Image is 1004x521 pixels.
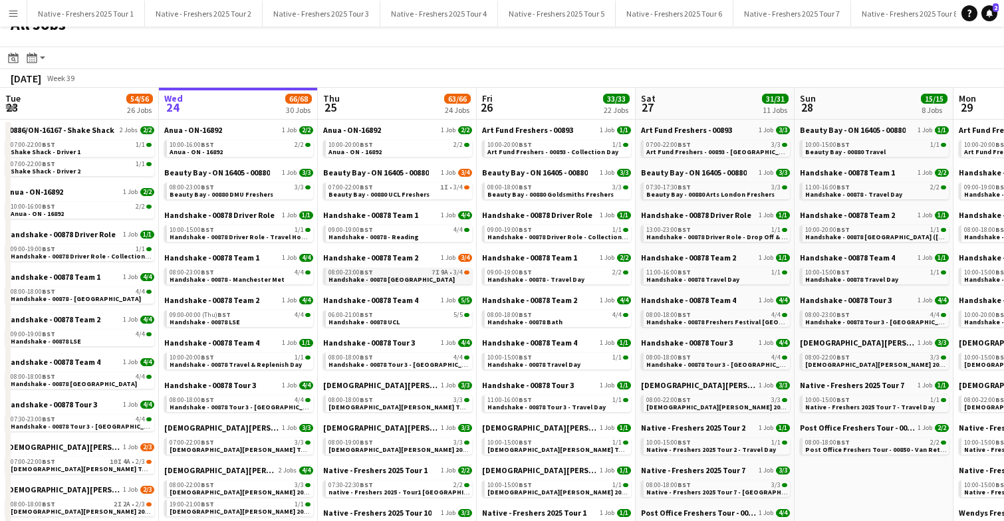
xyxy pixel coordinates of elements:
[42,159,55,168] span: BST
[487,140,628,156] a: 10:00-20:00BST1/1Art Fund Freshers - 00893 - Collection Day
[458,169,472,177] span: 3/4
[519,225,532,234] span: BST
[851,1,969,27] button: Native - Freshers 2025 Tour 8
[646,140,787,156] a: 07:00-22:00BST3/3Art Fund Freshers - 00893 - [GEOGRAPHIC_DATA] London Freshers Fair
[678,140,691,149] span: BST
[11,209,64,218] span: Anua - ON - 16892
[328,184,469,191] div: •
[918,296,932,304] span: 1 Job
[800,253,949,295] div: Handshake - 00878 Team 41 Job1/110:00-15:00BST1/1Handshake - 00878 Travel Day
[323,125,472,167] div: Anua - ON-168921 Job2/210:00-20:00BST2/2Anua - ON - 16892
[282,296,297,304] span: 1 Job
[123,188,138,196] span: 1 Job
[5,272,100,282] span: Handshake - 00878 Team 1
[800,125,949,167] div: Beauty Bay - ON 16405 - 008801 Job1/110:00-15:00BST1/1Beauty Bay - 00880 Travel
[800,295,949,305] a: Handshake - 00878 Tour 31 Job4/4
[805,269,850,276] span: 10:00-15:00
[328,269,469,276] div: •
[836,225,850,234] span: BST
[11,294,141,303] span: Handshake - 00878 - Manchester
[42,287,55,296] span: BST
[482,210,631,253] div: Handshake - 00878 Driver Role1 Job1/109:00-19:00BST1/1Handshake - 00878 Driver Role - Collection ...
[11,167,80,175] span: Shake Shack - Driver 2
[519,310,532,319] span: BST
[776,296,790,304] span: 4/4
[328,190,430,199] span: Beauty Bay - 00880 UCL Freshers
[981,5,997,21] a: 2
[771,227,781,233] span: 1/1
[5,125,154,135] a: 00886/ON-16167 - Shake Shack2 Jobs2/2
[123,231,138,239] span: 1 Job
[836,268,850,276] span: BST
[140,273,154,281] span: 4/4
[759,296,773,304] span: 1 Job
[482,295,577,305] span: Handshake - 00878 Team 2
[11,159,152,175] a: 07:00-22:00BST1/1Shake Shack - Driver 2
[164,167,313,210] div: Beauty Bay - ON 16405 - 008801 Job3/308:00-23:00BST3/3Beauty Bay - 00880 DMU Freshers
[263,1,380,27] button: Native - Freshers 2025 Tour 3
[519,183,532,191] span: BST
[328,233,419,241] span: Handshake - 00878 - Reading
[441,269,448,276] span: 9A
[140,126,154,134] span: 2/2
[42,245,55,253] span: BST
[11,288,55,295] span: 08:00-18:00
[930,184,940,191] span: 2/2
[487,233,656,241] span: Handshake - 00878 Driver Role - Collection & Drop Off
[441,126,455,134] span: 1 Job
[482,210,631,220] a: Handshake - 00878 Driver Role1 Job1/1
[328,140,469,156] a: 10:00-20:00BST2/2Anua - ON - 16892
[617,169,631,177] span: 3/3
[993,3,999,12] span: 2
[323,167,472,210] div: Beauty Bay - ON 16405 - 008801 Job3/407:00-22:00BST1I•3/4Beauty Bay - 00880 UCL Freshers
[641,167,747,177] span: Beauty Bay - ON 16405 - 00880
[641,295,790,338] div: Handshake - 00878 Team 41 Job4/408:00-18:00BST4/4Handshake - 00878 Freshers Festival [GEOGRAPHIC_...
[759,169,773,177] span: 1 Job
[482,253,631,262] a: Handshake - 00878 Team 11 Job2/2
[282,169,297,177] span: 1 Job
[641,167,790,210] div: Beauty Bay - ON 16405 - 008801 Job3/307:30-17:30BST3/3Beauty Bay - 00880 Arts London Freshers
[136,246,145,253] span: 1/1
[805,184,850,191] span: 11:00-16:00
[458,211,472,219] span: 4/4
[800,210,895,220] span: Handshake - 00878 Team 2
[164,125,313,167] div: Anua - ON-168921 Job2/210:00-16:00BST2/2Anua - ON - 16892
[600,296,614,304] span: 1 Job
[299,169,313,177] span: 3/3
[282,254,297,262] span: 1 Job
[360,310,373,319] span: BST
[678,268,691,276] span: BST
[323,253,472,295] div: Handshake - 00878 Team 21 Job3/408:00-23:00BST7I9A•3/4Handshake - 00878 [GEOGRAPHIC_DATA]
[487,275,584,284] span: Handshake - 00878 - Travel Day
[805,268,946,283] a: 10:00-15:00BST1/1Handshake - 00878 Travel Day
[170,275,285,284] span: Handshake - 00878 - Manchester Met
[482,295,631,338] div: Handshake - 00878 Team 21 Job4/408:00-18:00BST4/4Handshake - 00878 Bath
[641,210,790,253] div: Handshake - 00878 Driver Role1 Job1/113:00-23:00BST1/1Handshake - 00878 Driver Role - Drop Off & ...
[136,161,145,167] span: 1/1
[930,142,940,148] span: 1/1
[646,184,691,191] span: 07:30-17:30
[646,225,787,241] a: 13:00-23:00BST1/1Handshake - 00878 Driver Role - Drop Off & Home
[805,227,850,233] span: 10:00-20:00
[323,125,381,135] span: Anua - ON-16892
[217,310,231,319] span: BST
[805,148,886,156] span: Beauty Bay - 00880 Travel
[11,202,152,217] a: 10:00-16:00BST2/2Anua - ON - 16892
[164,253,313,262] a: Handshake - 00878 Team 11 Job4/4
[617,211,631,219] span: 1/1
[136,288,145,295] span: 4/4
[328,268,469,283] a: 08:00-23:00BST7I9A•3/4Handshake - 00878 [GEOGRAPHIC_DATA]
[170,227,214,233] span: 10:00-15:00
[930,269,940,276] span: 1/1
[164,295,259,305] span: Handshake - 00878 Team 2
[328,148,382,156] span: Anua - ON - 16892
[11,252,180,260] span: Handshake - 00878 Driver Role - Collection & Drop Off
[458,254,472,262] span: 3/4
[487,310,628,326] a: 08:00-18:00BST4/4Handshake - 00878 Bath
[323,167,429,177] span: Beauty Bay - ON 16405 - 00880
[441,211,455,219] span: 1 Job
[771,269,781,276] span: 1/1
[487,227,532,233] span: 09:00-19:00
[487,269,532,276] span: 09:00-19:00
[170,269,214,276] span: 08:00-23:00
